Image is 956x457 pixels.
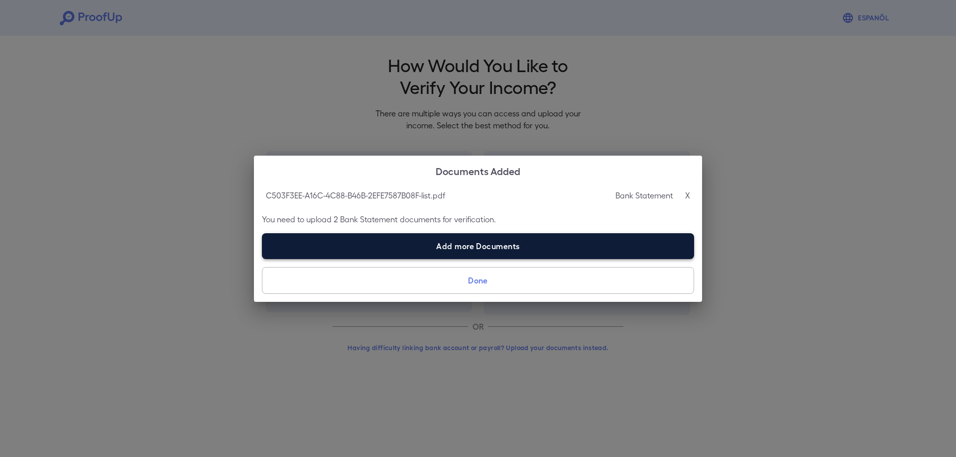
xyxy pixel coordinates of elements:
p: X [685,189,690,201]
label: Add more Documents [262,233,694,259]
p: You need to upload 2 Bank Statement documents for verification. [262,213,694,225]
p: C503F3EE-A16C-4C88-B46B-2EFE7587B08F-list.pdf [266,189,445,201]
p: Bank Statement [615,189,673,201]
button: Done [262,267,694,294]
h2: Documents Added [254,156,702,185]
